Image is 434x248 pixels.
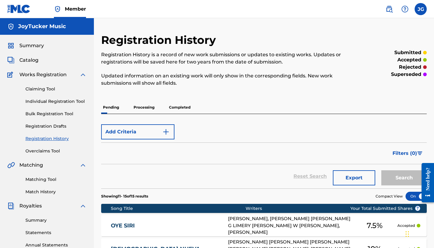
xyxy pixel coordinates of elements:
[389,146,427,161] button: Filters (0)
[19,57,38,64] span: Catalog
[79,71,87,78] img: expand
[417,157,434,209] iframe: Resource Center
[393,150,417,157] span: Filters ( 0 )
[167,101,192,114] p: Completed
[111,222,220,229] a: OYE SIRI
[406,225,409,243] div: Arrastrar
[397,56,421,64] p: accepted
[25,230,87,236] a: Statements
[415,206,420,211] span: ?
[7,162,15,169] img: Matching
[7,202,15,210] img: Royalties
[7,23,15,30] img: Accounts
[25,98,87,105] a: Individual Registration Tool
[101,33,219,47] h2: Registration History
[399,64,421,71] p: rejected
[101,101,121,114] p: Pending
[25,148,87,154] a: Overclaims Tool
[19,42,44,49] span: Summary
[376,194,403,199] span: Compact View
[386,5,393,13] img: search
[25,217,87,224] a: Summary
[111,205,246,212] div: Song Title
[65,5,86,12] span: Member
[25,176,87,183] a: Matching Tool
[391,71,421,78] p: superseded
[7,57,15,64] img: Catalog
[404,219,434,248] iframe: Chat Widget
[399,3,411,15] div: Help
[25,111,87,117] a: Bulk Registration Tool
[25,123,87,129] a: Registration Drafts
[101,121,427,188] form: Search Form
[228,215,352,236] div: [PERSON_NAME], [PERSON_NAME] [PERSON_NAME] G LIMERY [PERSON_NAME] W [PERSON_NAME], [PERSON_NAME]
[25,189,87,195] a: Match History
[404,219,434,248] div: Widget de chat
[415,3,427,15] div: User Menu
[7,5,31,13] img: MLC Logo
[132,101,156,114] p: Processing
[54,5,61,13] img: Top Rightsholder
[101,72,352,87] p: Updated information on an existing work will only show in the corresponding fields. New work subm...
[79,162,87,169] img: expand
[19,162,43,169] span: Matching
[101,194,148,199] p: Showing 11 - 15 of 15 results
[350,205,420,212] span: Your Total Submitted Shares
[7,42,15,49] img: Summary
[7,42,44,49] a: SummarySummary
[19,202,42,210] span: Royalties
[246,205,369,212] div: Writers
[18,23,66,30] h5: JoyTucker Music
[401,5,409,13] img: help
[417,152,422,155] img: filter
[25,86,87,92] a: Claiming Tool
[162,128,170,135] img: 9d2ae6d4665cec9f34b9.svg
[7,71,15,78] img: Works Registration
[7,57,38,64] a: CatalogCatalog
[383,3,395,15] a: Public Search
[25,135,87,142] a: Registration History
[367,220,383,231] span: 7.5 %
[397,223,415,228] p: Accepted
[101,51,352,66] p: Registration History is a record of new work submissions or updates to existing works. Updates or...
[19,71,67,78] span: Works Registration
[79,202,87,210] img: expand
[394,49,421,56] p: submitted
[333,170,375,185] button: Export
[101,124,174,139] button: Add Criteria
